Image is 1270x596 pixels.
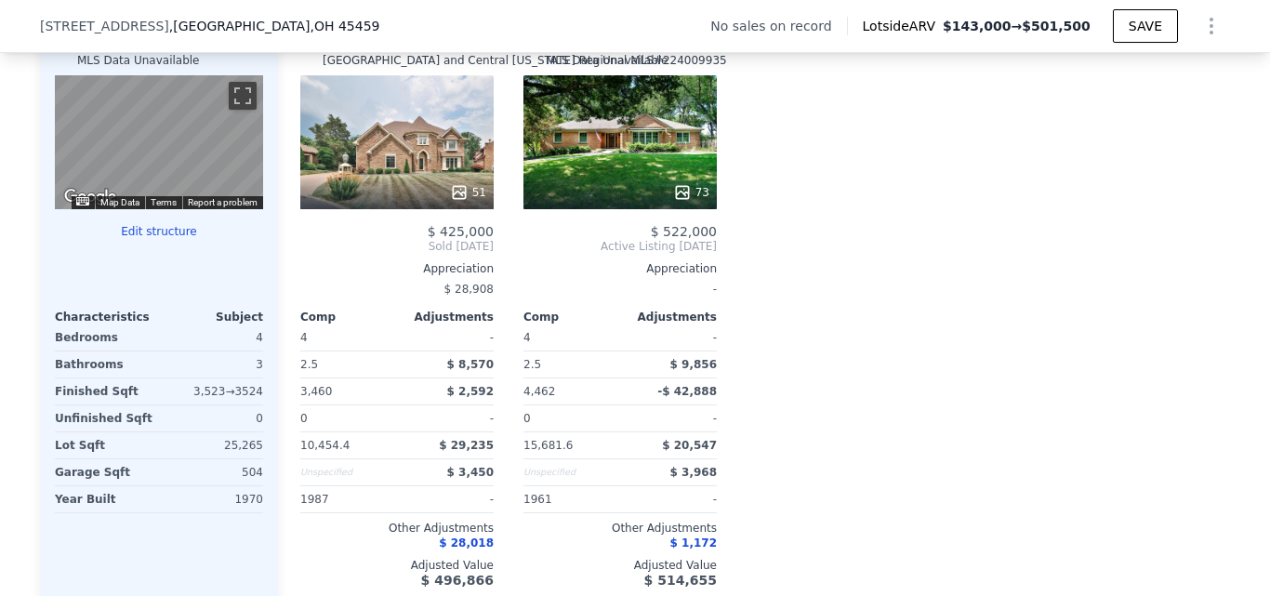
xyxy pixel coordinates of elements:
a: Open this area in Google Maps (opens a new window) [60,185,121,209]
div: 1987 [300,486,393,512]
span: [STREET_ADDRESS] [40,17,169,35]
div: Other Adjustments [523,521,717,536]
span: $ 9,856 [670,358,717,371]
div: [GEOGRAPHIC_DATA] and Central [US_STATE] Regional MLS # 224009935 [323,53,727,68]
button: Toggle fullscreen view [229,82,257,110]
span: $ 29,235 [439,439,494,452]
span: $143,000 [943,19,1012,33]
div: No sales on record [710,17,846,35]
span: 0 [300,412,308,425]
div: Appreciation [523,261,717,276]
div: 2.5 [523,351,616,377]
span: $ 425,000 [428,224,494,239]
div: Unfinished Sqft [55,405,155,431]
div: 2.5 [300,351,393,377]
div: Unspecified [523,459,616,485]
span: $ 522,000 [651,224,717,239]
span: $ 8,570 [447,358,494,371]
button: Edit structure [55,224,263,239]
span: → [943,17,1091,35]
div: Comp [523,310,620,324]
span: $ 28,018 [439,536,494,550]
span: 0 [523,412,531,425]
div: 3,523 → 3524 [163,378,263,404]
div: Appreciation [300,261,494,276]
div: MLS Data Unavailable [77,53,200,68]
span: $ 3,450 [447,466,494,479]
div: 25,265 [163,432,263,458]
span: Lotside ARV [863,17,943,35]
span: $ 514,655 [644,573,717,588]
div: - [401,486,494,512]
div: Map [55,75,263,209]
div: - [401,324,494,351]
div: Finished Sqft [55,378,155,404]
div: - [523,276,717,302]
span: Active Listing [DATE] [523,239,717,254]
div: - [624,486,717,512]
button: SAVE [1113,9,1178,43]
div: Unspecified [300,459,393,485]
span: 4 [523,331,531,344]
div: 0 [163,405,263,431]
div: Other Adjustments [300,521,494,536]
div: Garage Sqft [55,459,155,485]
span: $ 20,547 [662,439,717,452]
span: 4 [300,331,308,344]
div: Subject [159,310,263,324]
div: Bedrooms [55,324,155,351]
span: 4,462 [523,385,555,398]
span: 15,681.6 [523,439,573,452]
div: 51 [450,183,486,202]
div: Adjustments [397,310,494,324]
span: $501,500 [1022,19,1091,33]
div: Adjusted Value [300,558,494,573]
span: $ 496,866 [421,573,494,588]
span: , [GEOGRAPHIC_DATA] [169,17,380,35]
div: 73 [673,183,709,202]
button: Show Options [1193,7,1230,45]
div: Characteristics [55,310,159,324]
div: - [624,405,717,431]
span: Sold [DATE] [300,239,494,254]
img: Google [60,185,121,209]
div: Bathrooms [55,351,155,377]
div: - [401,405,494,431]
div: Lot Sqft [55,432,155,458]
div: - [624,324,717,351]
div: Adjustments [620,310,717,324]
span: $ 2,592 [447,385,494,398]
div: Year Built [55,486,155,512]
span: 10,454.4 [300,439,350,452]
span: $ 1,172 [670,536,717,550]
span: $ 28,908 [444,283,494,296]
span: $ 3,968 [670,466,717,479]
div: 3 [163,351,263,377]
a: Report a problem [188,197,258,207]
span: 3,460 [300,385,332,398]
div: Adjusted Value [523,558,717,573]
div: 4 [163,324,263,351]
button: Keyboard shortcuts [76,197,89,205]
div: 504 [163,459,263,485]
button: Map Data [100,196,139,209]
div: MLS Data Unavailable [546,53,668,68]
span: -$ 42,888 [657,385,717,398]
a: Terms (opens in new tab) [151,197,177,207]
div: Street View [55,75,263,209]
div: 1970 [163,486,263,512]
span: , OH 45459 [310,19,379,33]
div: Comp [300,310,397,324]
div: 1961 [523,486,616,512]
